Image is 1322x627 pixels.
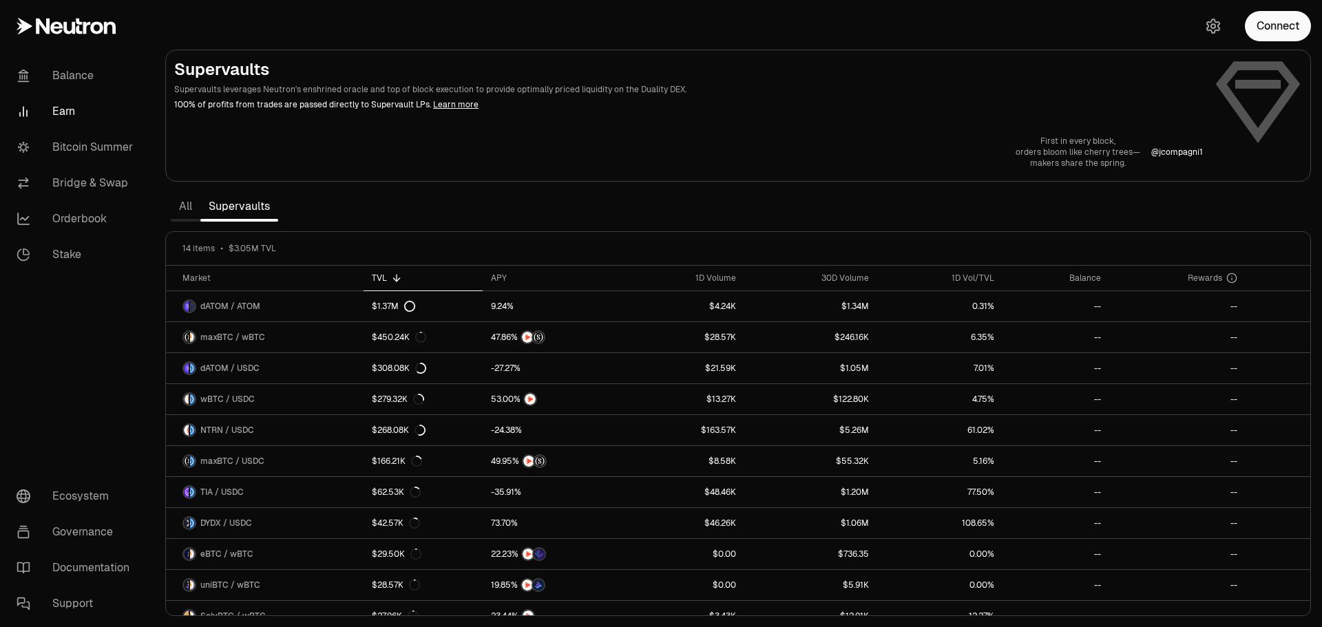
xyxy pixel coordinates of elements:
a: $308.08K [364,353,483,383]
a: $163.57K [623,415,744,445]
button: NTRNStructured Points [491,330,614,344]
a: $42.57K [364,508,483,538]
img: NTRN [522,332,533,343]
span: TIA / USDC [200,487,244,498]
a: $1.34M [744,291,877,321]
a: Documentation [6,550,149,586]
a: $279.32K [364,384,483,414]
a: DYDX LogoUSDC LogoDYDX / USDC [166,508,364,538]
a: Bridge & Swap [6,165,149,201]
a: -- [1109,291,1246,321]
a: -- [1109,477,1246,507]
img: TIA Logo [184,487,189,498]
span: SolvBTC / wBTC [200,610,266,621]
a: $246.16K [744,322,877,352]
a: 5.16% [877,446,1002,476]
p: @ jcompagni1 [1151,147,1203,158]
div: $42.57K [372,518,420,529]
a: -- [1109,508,1246,538]
div: $308.08K [372,363,426,374]
img: NTRN Logo [184,425,189,436]
a: -- [1003,570,1109,600]
img: eBTC Logo [184,549,189,560]
a: $28.57K [623,322,744,352]
span: eBTC / wBTC [200,549,253,560]
div: $166.21K [372,456,422,467]
img: USDC Logo [190,425,195,436]
a: Earn [6,94,149,129]
a: NTRNBedrock Diamonds [483,570,622,600]
div: $450.24K [372,332,426,343]
div: $279.32K [372,394,424,405]
a: 7.01% [877,353,1002,383]
a: $1.20M [744,477,877,507]
a: -- [1003,508,1109,538]
img: wBTC Logo [184,394,189,405]
a: Supervaults [200,193,278,220]
div: $62.53K [372,487,421,498]
button: Connect [1245,11,1311,41]
a: $450.24K [364,322,483,352]
div: 1D Volume [631,273,736,284]
img: NTRN [523,610,534,621]
img: NTRN [522,580,533,591]
a: 61.02% [877,415,1002,445]
a: $1.06M [744,508,877,538]
div: $29.50K [372,549,421,560]
a: Ecosystem [6,478,149,514]
a: -- [1003,446,1109,476]
img: maxBTC Logo [184,456,189,467]
img: wBTC Logo [190,580,195,591]
span: NTRN / USDC [200,425,254,436]
img: DYDX Logo [184,518,189,529]
img: NTRN [525,394,536,405]
button: NTRN [491,392,614,406]
a: maxBTC LogoUSDC LogomaxBTC / USDC [166,446,364,476]
a: $736.35 [744,539,877,569]
a: $46.26K [623,508,744,538]
a: $48.46K [623,477,744,507]
button: NTRNStructured Points [491,454,614,468]
a: NTRN [483,384,622,414]
img: Bedrock Diamonds [533,580,544,591]
a: Balance [6,58,149,94]
a: $5.91K [744,570,877,600]
img: wBTC Logo [190,610,195,621]
span: Rewards [1188,273,1222,284]
a: $268.08K [364,415,483,445]
p: Supervaults leverages Neutron's enshrined oracle and top of block execution to provide optimally ... [174,83,1203,96]
img: USDC Logo [190,487,195,498]
a: Governance [6,514,149,550]
div: Balance [1011,273,1101,284]
a: 77.50% [877,477,1002,507]
a: Bitcoin Summer [6,129,149,165]
img: dATOM Logo [184,301,189,312]
div: $268.08K [372,425,426,436]
div: $1.37M [372,301,415,312]
img: maxBTC Logo [184,332,189,343]
a: $0.00 [623,570,744,600]
span: DYDX / USDC [200,518,252,529]
a: NTRN LogoUSDC LogoNTRN / USDC [166,415,364,445]
img: EtherFi Points [534,549,545,560]
img: Structured Points [534,456,545,467]
a: 6.35% [877,322,1002,352]
img: Structured Points [533,332,544,343]
img: wBTC Logo [190,549,195,560]
a: -- [1003,353,1109,383]
a: Orderbook [6,201,149,237]
img: USDC Logo [190,363,195,374]
a: $29.50K [364,539,483,569]
p: 100% of profits from trades are passed directly to Supervault LPs. [174,98,1203,111]
button: NTRNBedrock Diamonds [491,578,614,592]
a: $1.37M [364,291,483,321]
img: NTRN [523,456,534,467]
a: -- [1003,322,1109,352]
img: NTRN [523,549,534,560]
a: 0.00% [877,539,1002,569]
img: wBTC Logo [190,332,195,343]
a: $1.05M [744,353,877,383]
span: dATOM / ATOM [200,301,260,312]
a: $166.21K [364,446,483,476]
div: 30D Volume [753,273,869,284]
